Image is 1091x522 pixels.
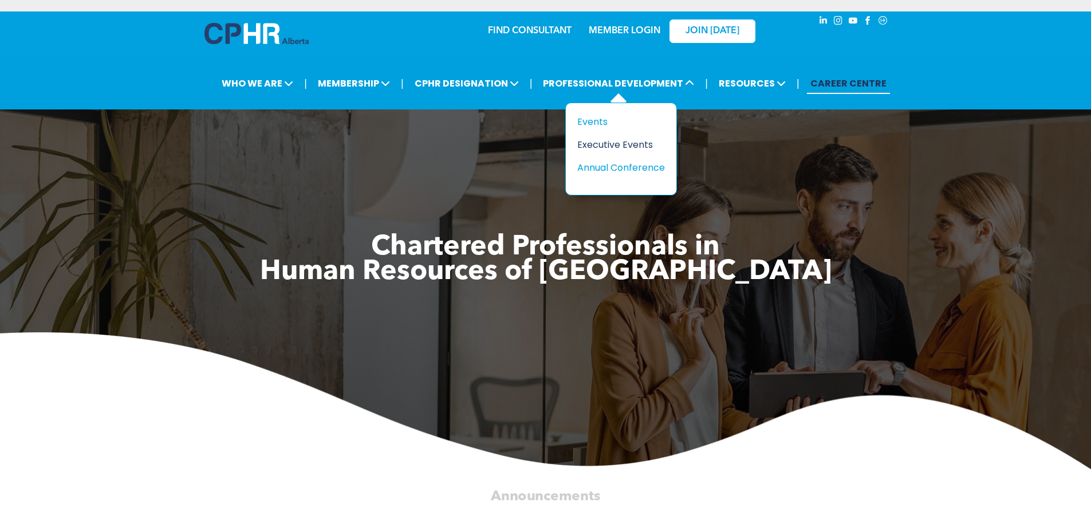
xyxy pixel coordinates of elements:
img: A blue and white logo for cp alberta [204,23,309,44]
a: Events [577,115,665,129]
a: Executive Events [577,138,665,152]
a: Annual Conference [577,160,665,175]
a: linkedin [817,14,830,30]
li: | [304,72,307,95]
a: instagram [832,14,845,30]
span: JOIN [DATE] [686,26,739,37]
span: Chartered Professionals in [371,234,720,261]
div: Annual Conference [577,160,656,175]
span: CPHR DESIGNATION [411,73,522,94]
a: MEMBER LOGIN [589,26,660,36]
span: RESOURCES [715,73,789,94]
a: CAREER CENTRE [807,73,890,94]
a: youtube [847,14,860,30]
a: Social network [877,14,889,30]
span: MEMBERSHIP [314,73,393,94]
div: Executive Events [577,138,656,152]
a: JOIN [DATE] [669,19,755,43]
li: | [705,72,708,95]
span: Announcements [491,489,600,503]
div: Events [577,115,656,129]
li: | [530,72,533,95]
a: FIND CONSULTANT [488,26,572,36]
li: | [797,72,799,95]
a: facebook [862,14,875,30]
span: PROFESSIONAL DEVELOPMENT [539,73,698,94]
span: Human Resources of [GEOGRAPHIC_DATA] [260,258,832,286]
span: WHO WE ARE [218,73,297,94]
li: | [401,72,404,95]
